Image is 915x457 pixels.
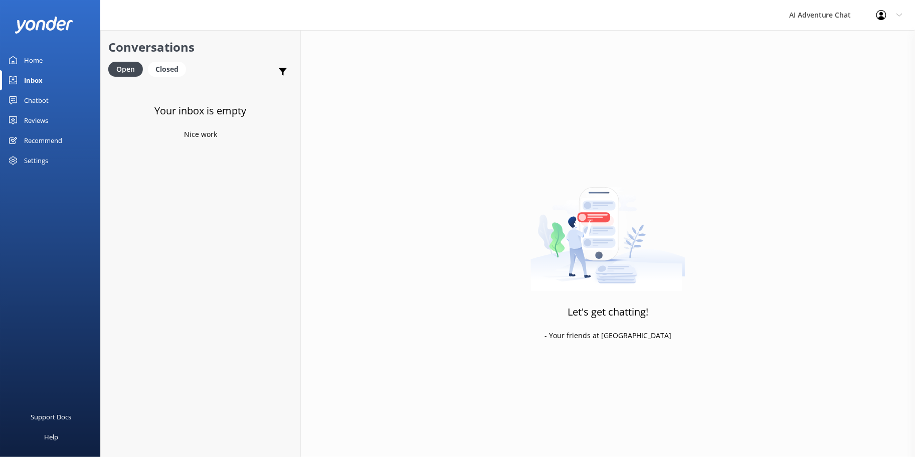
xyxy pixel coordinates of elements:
[155,103,247,119] h3: Your inbox is empty
[24,90,49,110] div: Chatbot
[31,407,72,427] div: Support Docs
[24,50,43,70] div: Home
[184,129,217,140] p: Nice work
[108,38,293,57] h2: Conversations
[108,62,143,77] div: Open
[530,166,685,291] img: artwork of a man stealing a conversation from at giant smartphone
[544,330,671,341] p: - Your friends at [GEOGRAPHIC_DATA]
[24,130,62,150] div: Recommend
[15,17,73,33] img: yonder-white-logo.png
[148,62,186,77] div: Closed
[148,63,191,74] a: Closed
[44,427,58,447] div: Help
[108,63,148,74] a: Open
[568,304,648,320] h3: Let's get chatting!
[24,150,48,171] div: Settings
[24,70,43,90] div: Inbox
[24,110,48,130] div: Reviews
